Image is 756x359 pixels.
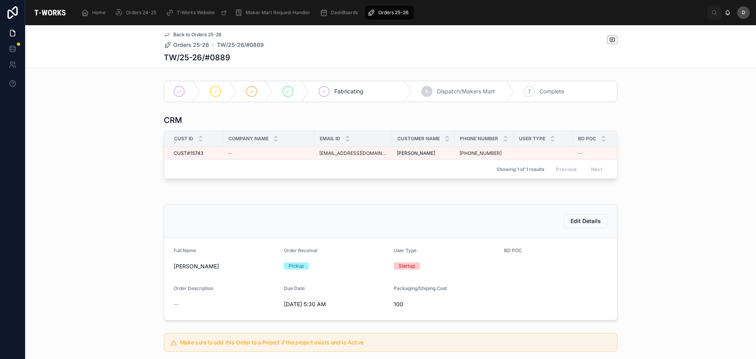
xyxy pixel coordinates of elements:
[174,150,203,156] span: CUST#15743
[394,247,417,253] span: User Type
[497,166,544,173] span: Showing 1 of 1 results
[75,4,707,21] div: scrollable content
[173,32,222,38] span: Back to Orders 25-26
[164,32,222,38] a: Back to Orders 25-26
[177,9,215,16] span: T-Works Website
[564,214,608,228] button: Edit Details
[317,6,363,20] a: DashBoards
[217,41,264,49] a: TW/25-26/#0889
[232,6,316,20] a: Maker Mart Request Handler
[31,6,69,19] img: App logo
[174,136,193,142] span: Cust ID
[174,300,178,308] span: --
[164,115,182,126] h1: CRM
[742,9,745,16] span: D
[284,285,306,291] span: Due Date`
[365,6,414,20] a: Orders 25-26
[578,150,582,156] span: --
[164,41,209,49] a: Orders 25-26
[528,88,531,95] span: 7
[539,87,564,95] span: Complete
[425,88,428,95] span: 6
[394,285,447,291] span: Packaging/Shiping Cost
[397,136,440,142] span: Customer Name
[378,9,408,16] span: Orders 25-26
[460,150,502,156] a: [PHONE_NUMBER]
[578,136,596,142] span: BD POC
[163,6,231,20] a: T-Works Website
[320,136,340,142] span: Email ID
[334,87,363,95] span: Fabricating
[460,136,498,142] span: Phone Number
[504,247,522,253] span: BD POC
[394,300,498,308] span: 100
[331,9,358,16] span: DashBoards
[246,9,310,16] span: Maker Mart Request Handler
[174,262,278,270] span: [PERSON_NAME]
[180,340,611,345] h5: Make sure to add this Order to a Project if the project exists and is Active
[173,41,209,49] span: Orders 25-26
[164,52,230,63] h1: TW/25-26/#0889
[92,9,106,16] span: Home
[437,87,495,95] span: Dispatch/Makers Mart
[284,300,388,308] span: [DATE] 5:30 AM
[174,285,213,291] span: Order Description
[174,247,196,253] span: Full Name
[126,9,156,16] span: Orders 24-25
[289,262,304,270] div: Pickup
[79,6,111,20] a: Home
[228,150,233,156] span: --
[228,136,269,142] span: Company Name
[571,217,601,225] span: Edit Details
[319,150,387,156] a: [EMAIL_ADDRESS][DOMAIN_NAME]
[519,136,545,142] span: User Type
[398,262,415,270] div: Startup
[113,6,162,20] a: Orders 24-25
[284,247,317,253] span: Order Receival
[397,150,435,156] span: [PERSON_NAME]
